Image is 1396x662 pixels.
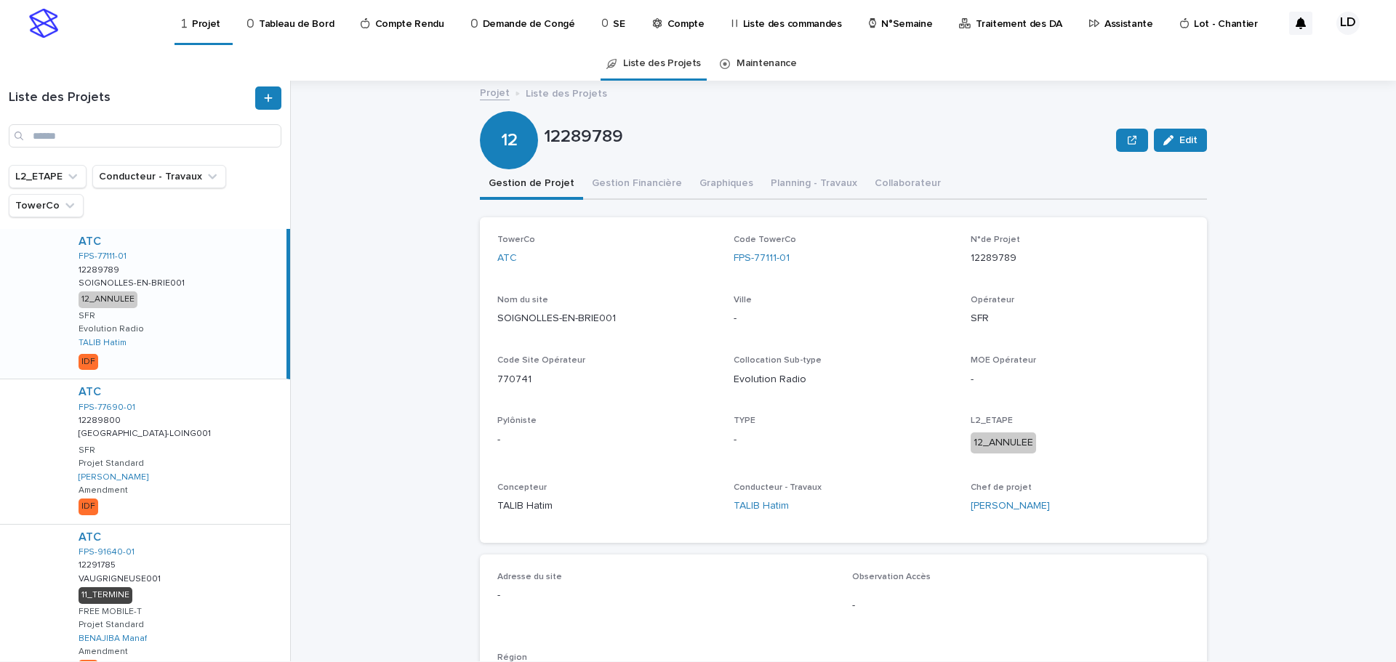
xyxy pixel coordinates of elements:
[734,296,752,304] span: Ville
[79,403,135,413] a: FPS-77690-01
[762,169,866,200] button: Planning - Travaux
[79,324,144,334] p: Evolution Radio
[79,485,128,496] p: Amendment
[971,432,1036,453] div: 12_ANNULEE
[734,311,952,326] p: -
[9,124,281,148] input: Search
[79,557,119,570] p: 12291785
[734,356,822,365] span: Collocation Sub-type
[1336,12,1360,35] div: LD
[79,498,98,514] div: IDF
[583,169,691,200] button: Gestion Financière
[734,416,755,425] span: TYPE
[480,169,583,200] button: Gestion de Projet
[734,483,822,492] span: Conducteur - Travaux
[79,459,144,469] p: Projet Standard
[497,372,716,387] p: 770741
[79,426,214,439] p: [GEOGRAPHIC_DATA]-LOING001
[79,275,188,288] p: SOIGNOLLES-EN-BRIE001
[92,165,226,188] button: Conducteur - Travaux
[497,251,517,266] a: ATC
[79,291,137,307] div: 12_ANNULEE
[79,647,128,657] p: Amendment
[971,416,1013,425] span: L2_ETAPE
[79,235,101,249] a: ATC
[734,235,796,244] span: Code TowerCo
[497,296,548,304] span: Nom du site
[497,653,527,662] span: Région
[79,445,95,456] p: SFR
[497,235,535,244] span: TowerCo
[79,587,132,603] div: 11_TERMINE
[734,498,789,514] a: TALIB Hatim
[544,126,1110,148] p: 12289789
[497,416,537,425] span: Pylôniste
[79,354,98,370] div: IDF
[971,311,1190,326] p: SFR
[497,588,835,603] p: -
[79,338,127,348] a: TALIB Hatim
[9,194,84,217] button: TowerCo
[852,598,1190,613] p: -
[971,251,1190,266] p: 12289789
[79,472,148,483] a: [PERSON_NAME]
[497,573,562,581] span: Adresse du site
[79,385,101,399] a: ATC
[79,607,142,617] p: FREE MOBILE-T
[734,372,952,387] p: Evolution Radio
[971,235,1020,244] span: N°de Projet
[79,413,124,426] p: 12289800
[497,432,716,448] p: -
[734,251,790,266] a: FPS-77111-01
[79,620,144,630] p: Projet Standard
[1179,135,1198,145] span: Edit
[971,483,1032,492] span: Chef de projet
[526,84,607,100] p: Liste des Projets
[737,47,797,81] a: Maintenance
[1154,129,1207,152] button: Edit
[79,251,127,262] a: FPS-77111-01
[480,71,538,150] div: 12
[971,372,1190,387] p: -
[971,356,1036,365] span: MOE Opérateur
[79,262,122,275] p: 12289789
[79,311,95,321] p: SFR
[497,311,716,326] p: SOIGNOLLES-EN-BRIE001
[497,356,585,365] span: Code Site Opérateur
[734,432,952,448] p: -
[866,169,950,200] button: Collaborateur
[623,47,701,81] a: Liste des Projets
[79,571,164,584] p: VAUGRIGNEUSE001
[497,483,547,492] span: Concepteur
[852,573,931,581] span: Observation Accès
[79,530,101,544] a: ATC
[971,296,1014,304] span: Opérateur
[497,498,716,514] p: TALIB Hatim
[9,90,252,106] h1: Liste des Projets
[79,547,135,557] a: FPS-91640-01
[29,9,58,38] img: stacker-logo-s-only.png
[79,634,147,644] a: BENAJIBA Manaf
[480,84,510,100] a: Projet
[9,165,87,188] button: L2_ETAPE
[691,169,762,200] button: Graphiques
[971,498,1050,514] a: [PERSON_NAME]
